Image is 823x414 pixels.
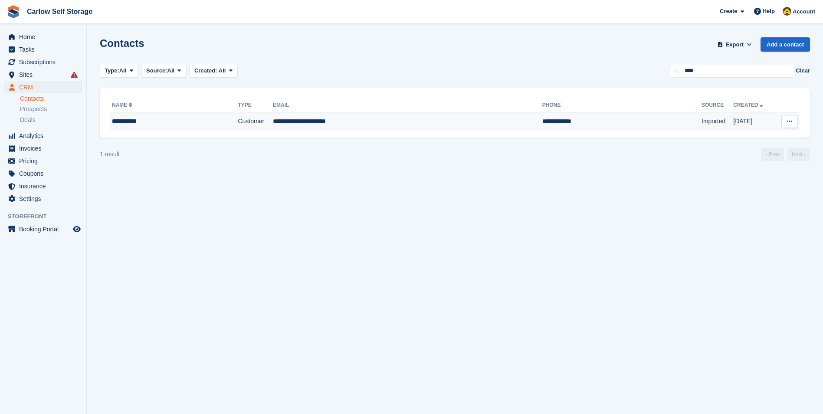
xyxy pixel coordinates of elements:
span: Tasks [19,43,71,56]
i: Smart entry sync failures have occurred [71,71,78,78]
a: Contacts [20,95,82,103]
span: Create [720,7,737,16]
td: [DATE] [733,112,775,131]
td: Imported [702,112,733,131]
span: Prospects [20,105,47,113]
span: Invoices [19,142,71,154]
span: Account [793,7,815,16]
a: menu [4,142,82,154]
span: Storefront [8,212,86,221]
a: Prospects [20,105,82,114]
th: Source [702,99,733,112]
a: menu [4,155,82,167]
span: Created: [194,67,217,74]
a: Add a contact [761,37,810,52]
div: 1 result [100,150,120,159]
span: Export [726,40,744,49]
a: menu [4,43,82,56]
span: Home [19,31,71,43]
span: Help [763,7,775,16]
span: All [167,66,175,75]
img: Kevin Moore [783,7,791,16]
span: All [219,67,226,74]
span: All [119,66,127,75]
button: Created: All [190,64,237,78]
a: menu [4,193,82,205]
a: menu [4,81,82,93]
span: Deals [20,116,36,124]
a: menu [4,130,82,142]
a: menu [4,223,82,235]
th: Phone [542,99,702,112]
a: menu [4,180,82,192]
th: Email [273,99,542,112]
a: menu [4,31,82,43]
td: Customer [238,112,273,131]
nav: Page [760,148,812,161]
span: Coupons [19,168,71,180]
a: Deals [20,115,82,125]
a: menu [4,168,82,180]
span: Analytics [19,130,71,142]
span: Sites [19,69,71,81]
a: Next [787,148,810,161]
h1: Contacts [100,37,144,49]
span: Type: [105,66,119,75]
a: Created [733,102,765,108]
span: Subscriptions [19,56,71,68]
a: menu [4,69,82,81]
a: menu [4,56,82,68]
span: CRM [19,81,71,93]
a: Preview store [72,224,82,234]
a: Previous [761,148,784,161]
span: Pricing [19,155,71,167]
img: stora-icon-8386f47178a22dfd0bd8f6a31ec36ba5ce8667c1dd55bd0f319d3a0aa187defe.svg [7,5,20,18]
th: Type [238,99,273,112]
a: Carlow Self Storage [23,4,96,19]
button: Clear [796,66,810,75]
span: Settings [19,193,71,205]
button: Export [715,37,754,52]
span: Booking Portal [19,223,71,235]
button: Source: All [141,64,186,78]
span: Source: [146,66,167,75]
a: Name [112,102,134,108]
span: Insurance [19,180,71,192]
button: Type: All [100,64,138,78]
